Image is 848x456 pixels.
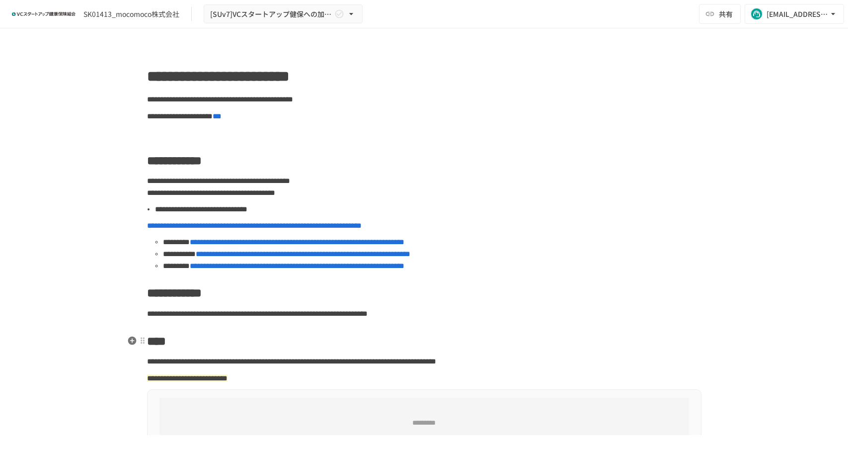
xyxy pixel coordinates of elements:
button: [EMAIL_ADDRESS][DOMAIN_NAME] [745,4,844,24]
span: [SUv7]VCスタートアップ健保への加入申請手続き [210,8,332,20]
div: [EMAIL_ADDRESS][DOMAIN_NAME] [767,8,828,20]
img: ZDfHsVrhrXUoWEWGWYf8C4Fv4dEjYTEDCNvmL73B7ox [12,6,76,22]
div: SK01413_mocomoco株式会社 [83,9,179,19]
button: 共有 [699,4,741,24]
span: 共有 [719,8,733,19]
button: [SUv7]VCスタートアップ健保への加入申請手続き [204,4,363,24]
